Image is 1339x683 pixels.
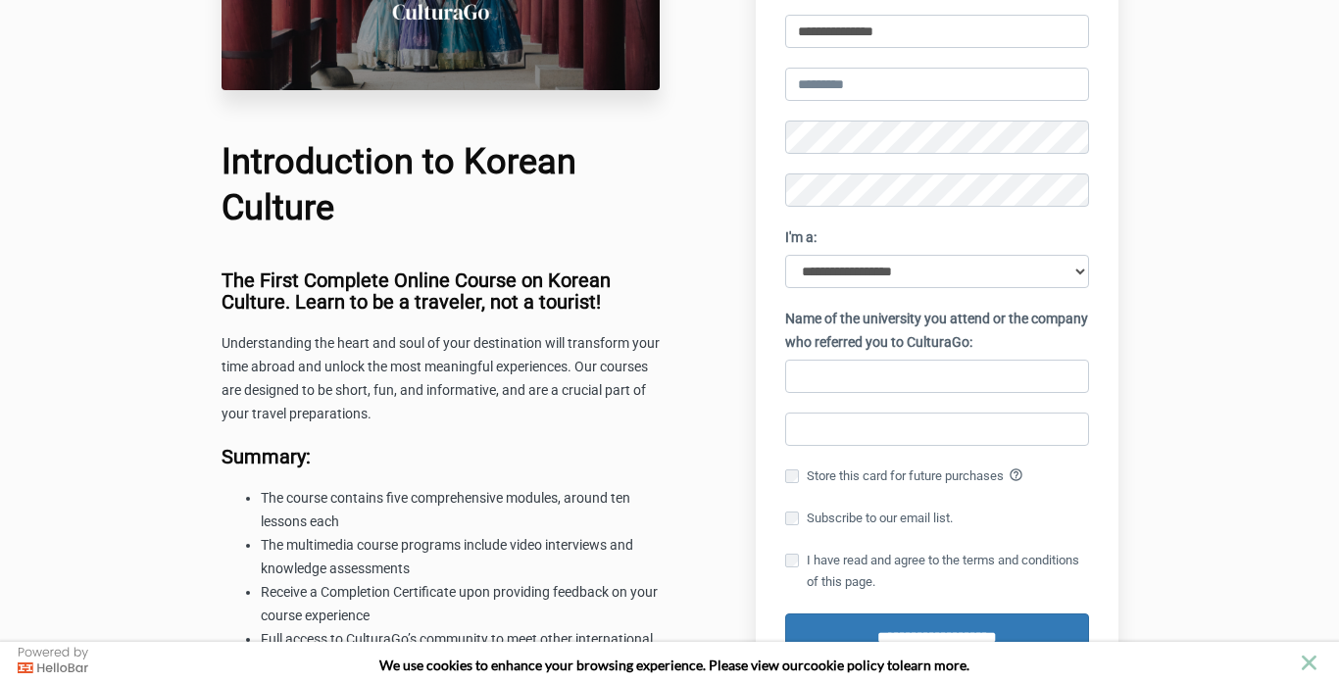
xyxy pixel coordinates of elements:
[222,445,311,468] strong: Summary:
[222,139,661,231] h1: Introduction to Korean Culture
[222,335,660,421] span: Understanding the heart and soul of your destination will transform your time abroad and unlock t...
[785,308,1089,355] label: Name of the university you attend or the company who referred you to CulturaGo:
[1297,651,1321,675] button: close
[785,550,1089,593] label: I have read and agree to the terms and conditions of this page.
[796,414,1078,449] iframe: Secure card payment input frame
[261,537,633,576] span: The multimedia course programs include video interviews and knowledge assessments
[804,657,884,673] a: cookie policy
[785,512,799,525] input: Subscribe to our email list.
[785,226,817,250] label: I'm a:
[261,490,630,529] span: The course contains five comprehensive modules, around ten lessons each
[785,469,799,483] input: Store this card for future purchases
[900,657,969,673] span: learn more.
[887,657,900,673] strong: to
[785,465,1089,487] label: Store this card for future purchases
[379,657,804,673] span: We use cookies to enhance your browsing experience. Please view our
[261,584,658,623] span: Receive a Completion Certificate upon providing feedback on your course experience
[785,554,799,567] input: I have read and agree to the terms and conditions of this page.
[222,269,661,313] h3: The First Complete Online Course on Korean Culture. Learn to be a traveler, not a tourist!
[261,631,653,670] span: Full access to CulturaGo’s community to meet other international learners and get connected to exp
[785,508,953,529] label: Subscribe to our email list.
